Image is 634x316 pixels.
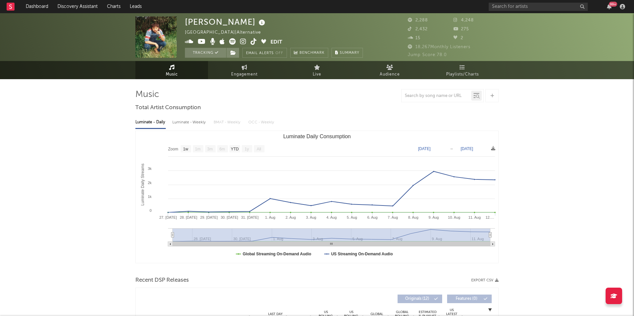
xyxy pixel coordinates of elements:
[446,71,479,79] span: Playlists/Charts
[453,18,474,22] span: 4,248
[185,29,268,37] div: [GEOGRAPHIC_DATA] | Alternative
[471,278,499,282] button: Export CSV
[265,215,275,219] text: 1. Aug
[448,215,460,219] text: 10. Aug
[195,147,201,151] text: 1m
[243,252,311,256] text: Global Streaming On-Demand Audio
[231,147,239,151] text: YTD
[168,147,178,151] text: Zoom
[135,104,201,112] span: Total Artist Consumption
[135,117,166,128] div: Luminate - Daily
[607,4,612,9] button: 99+
[150,208,152,212] text: 0
[207,147,213,151] text: 3m
[299,49,325,57] span: Benchmark
[241,215,259,219] text: 31. [DATE]
[221,215,238,219] text: 30. [DATE]
[429,215,439,219] text: 9. Aug
[451,297,482,301] span: Features ( 0 )
[275,51,283,55] em: Off
[402,297,432,301] span: Originals ( 12 )
[135,61,208,79] a: Music
[453,36,463,40] span: 2
[353,61,426,79] a: Audience
[231,71,258,79] span: Engagement
[380,71,400,79] span: Audience
[257,147,261,151] text: All
[208,61,281,79] a: Engagement
[135,276,189,284] span: Recent DSP Releases
[136,131,498,263] svg: Luminate Daily Consumption
[609,2,617,7] div: 99 +
[306,215,316,219] text: 3. Aug
[283,134,351,139] text: Luminate Daily Consumption
[326,215,336,219] text: 4. Aug
[185,16,267,27] div: [PERSON_NAME]
[200,215,218,219] text: 29. [DATE]
[408,45,471,49] span: 18,267 Monthly Listeners
[172,117,207,128] div: Luminate - Weekly
[447,295,492,303] button: Features(0)
[408,215,418,219] text: 8. Aug
[367,215,377,219] text: 6. Aug
[281,61,353,79] a: Live
[313,71,321,79] span: Live
[148,167,152,171] text: 3k
[402,93,471,99] input: Search by song name or URL
[461,146,473,151] text: [DATE]
[426,61,499,79] a: Playlists/Charts
[148,195,152,199] text: 1k
[468,215,480,219] text: 11. Aug
[286,215,296,219] text: 2. Aug
[485,215,494,219] text: 12.…
[166,71,178,79] span: Music
[331,252,393,256] text: US Streaming On-Demand Audio
[270,38,282,47] button: Edit
[159,215,177,219] text: 27. [DATE]
[148,181,152,185] text: 2k
[453,27,469,31] span: 275
[347,215,357,219] text: 5. Aug
[183,147,189,151] text: 1w
[245,147,249,151] text: 1y
[418,146,431,151] text: [DATE]
[340,51,359,55] span: Summary
[408,27,428,31] span: 2,432
[489,3,588,11] input: Search for artists
[408,18,428,22] span: 2,288
[332,48,363,58] button: Summary
[290,48,328,58] a: Benchmark
[180,215,197,219] text: 28. [DATE]
[140,164,145,205] text: Luminate Daily Streams
[449,146,453,151] text: →
[185,48,226,58] button: Tracking
[388,215,398,219] text: 7. Aug
[408,53,447,57] span: Jump Score: 78.0
[242,48,287,58] button: Email AlertsOff
[398,295,442,303] button: Originals(12)
[220,147,225,151] text: 6m
[408,36,420,40] span: 15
